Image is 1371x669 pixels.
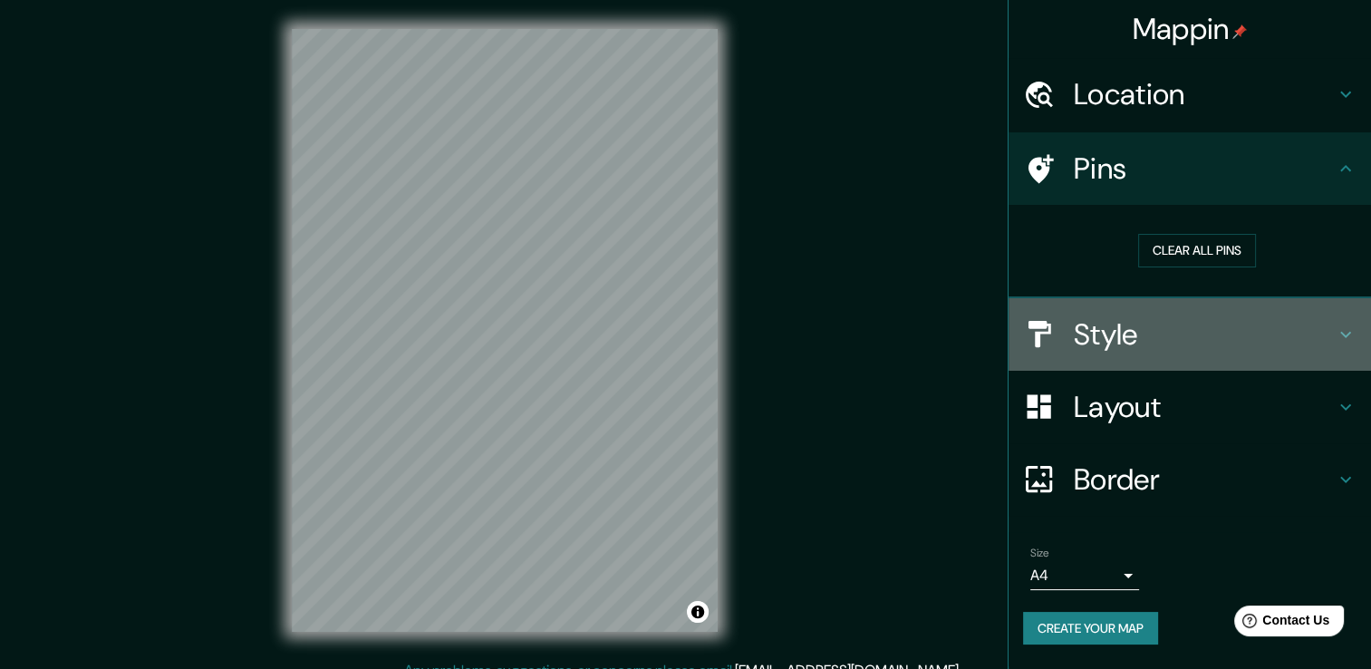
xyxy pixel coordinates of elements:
label: Size [1030,545,1049,560]
button: Toggle attribution [687,601,709,623]
div: Border [1009,443,1371,516]
canvas: Map [292,29,718,632]
h4: Style [1074,316,1335,353]
button: Create your map [1023,612,1158,645]
h4: Location [1074,76,1335,112]
div: Location [1009,58,1371,131]
iframe: Help widget launcher [1210,598,1351,649]
div: Style [1009,298,1371,371]
img: pin-icon.png [1232,24,1247,39]
div: A4 [1030,561,1139,590]
div: Pins [1009,132,1371,205]
button: Clear all pins [1138,234,1256,267]
h4: Pins [1074,150,1335,187]
h4: Mappin [1133,11,1248,47]
div: Layout [1009,371,1371,443]
h4: Layout [1074,389,1335,425]
h4: Border [1074,461,1335,498]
